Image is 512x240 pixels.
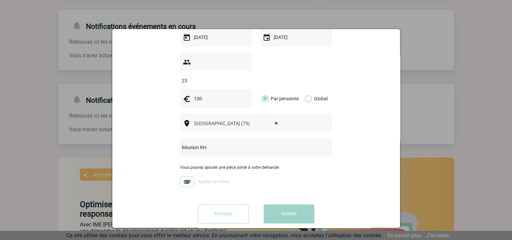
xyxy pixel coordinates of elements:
[192,33,239,42] input: Date de début
[198,180,229,184] span: Ajouter un fichier
[272,33,319,42] input: Date de fin
[275,119,278,128] span: ×
[180,143,314,152] input: Nom de l'événement
[192,94,239,103] input: Budget HT
[264,204,314,223] button: Valider
[198,204,249,223] input: Annuler
[262,89,269,108] label: Par personne
[305,89,309,108] label: Global
[180,76,244,85] input: Nombre de participants
[180,165,332,170] p: Vous pouvez ajouter une pièce jointe à votre demande
[192,119,285,128] span: Paris (75)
